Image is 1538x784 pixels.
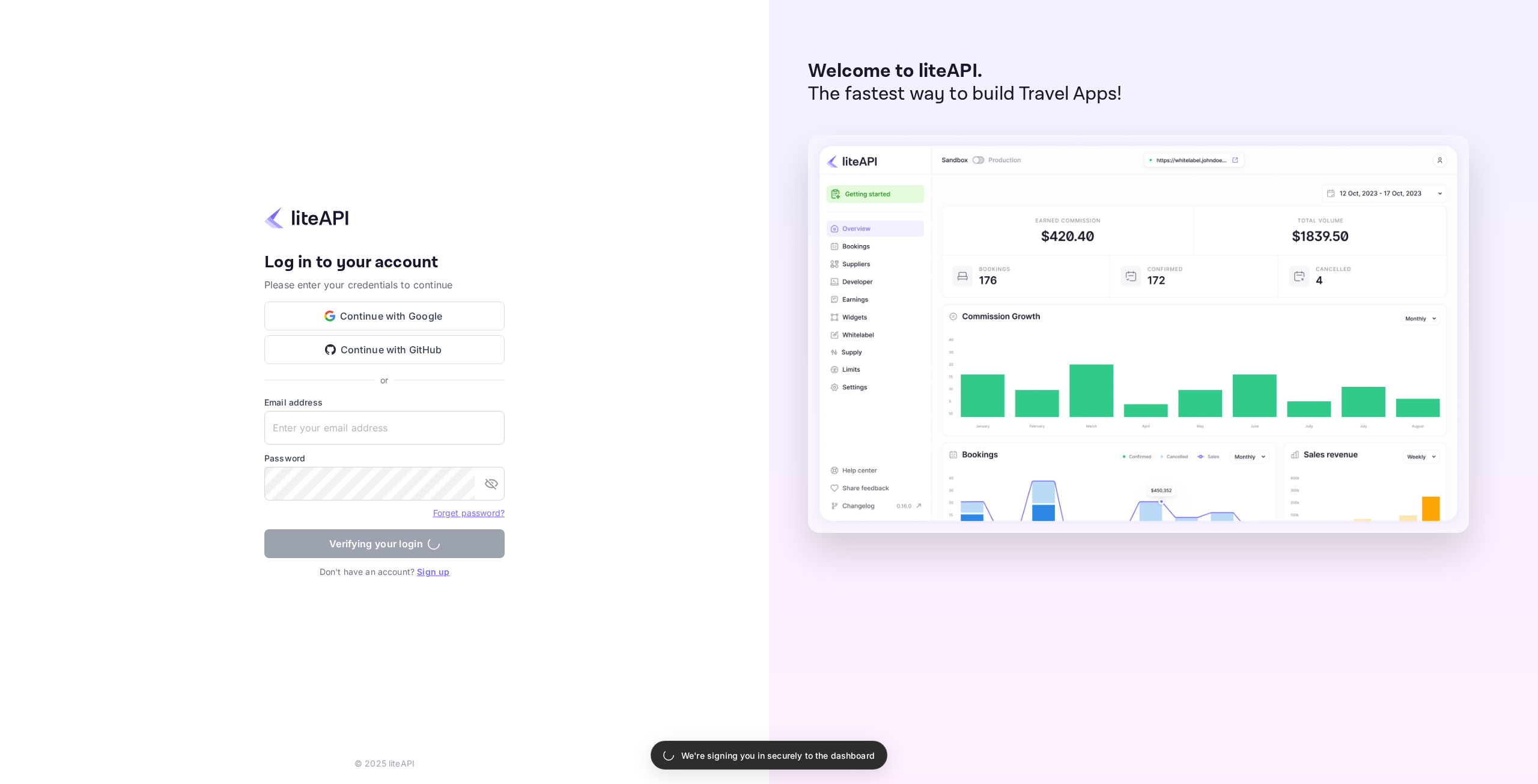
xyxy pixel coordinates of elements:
p: © 2025 liteAPI [354,757,415,770]
a: Sign up [417,567,449,577]
img: liteAPI Dashboard Preview [808,135,1469,533]
p: We're signing you in securely to the dashboard [681,749,875,762]
p: Please enter your credentials to continue [264,278,505,292]
p: Don't have an account? [264,565,505,578]
label: Email address [264,396,505,409]
p: or [380,374,388,386]
button: Continue with GitHub [264,335,505,364]
p: Welcome to liteAPI. [808,60,1122,83]
p: The fastest way to build Travel Apps! [808,83,1122,106]
img: liteapi [264,206,348,229]
a: Forget password? [433,508,505,518]
label: Password [264,452,505,464]
button: toggle password visibility [479,472,503,496]
h4: Log in to your account [264,252,505,273]
input: Enter your email address [264,411,505,445]
a: Forget password? [433,506,505,518]
button: Continue with Google [264,302,505,330]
